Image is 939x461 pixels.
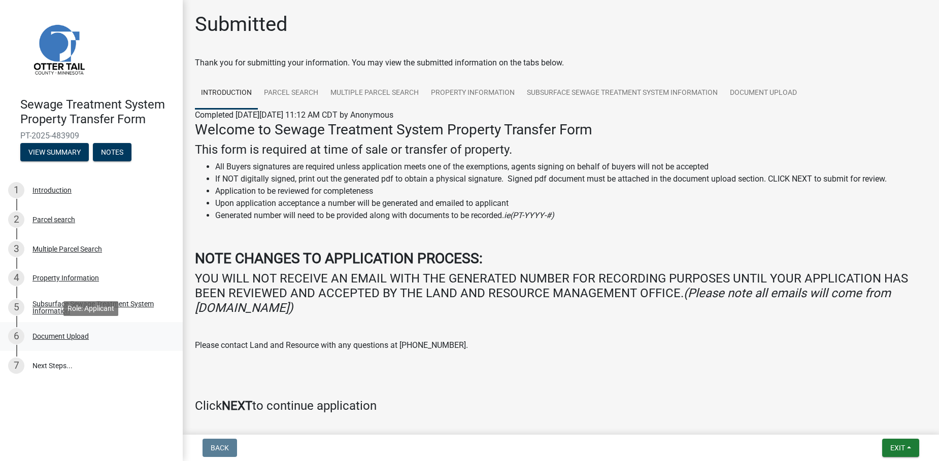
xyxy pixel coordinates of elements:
span: Back [211,444,229,452]
div: 1 [8,182,24,198]
div: Introduction [32,187,72,194]
span: PT-2025-483909 [20,131,162,140]
div: 5 [8,299,24,315]
p: Please contact Land and Resource with any questions at [PHONE_NUMBER]. [195,339,927,351]
span: Completed [DATE][DATE] 11:12 AM CDT by Anonymous [195,110,393,120]
i: (Please note all emails will come from [DOMAIN_NAME]) [195,286,891,315]
div: Property Information [32,274,99,281]
div: 6 [8,328,24,344]
a: Parcel search [258,77,324,110]
div: Document Upload [32,333,89,340]
div: 3 [8,241,24,257]
div: Subsurface Sewage Treatment System Information [32,300,166,314]
h1: Submitted [195,12,288,37]
li: Upon application acceptance a number will be generated and emailed to applicant [215,197,927,209]
span: Exit [890,444,905,452]
li: Application to be reviewed for completeness [215,185,927,197]
strong: NEXT [222,399,252,413]
div: Role: Applicant [63,301,118,316]
img: Otter Tail County, Minnesota [20,11,96,87]
li: All Buyers signatures are required unless application meets one of the exemptions, agents signing... [215,161,927,173]
a: Property Information [425,77,521,110]
button: Back [203,439,237,457]
a: Multiple Parcel Search [324,77,425,110]
div: Thank you for submitting your information. You may view the submitted information on the tabs below. [195,57,927,69]
h4: This form is required at time of sale or transfer of property. [195,143,927,157]
div: 2 [8,211,24,228]
button: View Summary [20,143,89,161]
wm-modal-confirm: Notes [93,149,131,157]
h4: Click to continue application [195,399,927,413]
div: Parcel search [32,216,75,223]
div: Multiple Parcel Search [32,245,102,253]
div: 4 [8,270,24,286]
wm-modal-confirm: Summary [20,149,89,157]
li: If NOT digitally signed, print out the generated pdf to obtain a physical signature. Signed pdf d... [215,173,927,185]
h4: YOU WILL NOT RECEIVE AN EMAIL WITH THE GENERATED NUMBER FOR RECORDING PURPOSES UNTIL YOUR APPLICA... [195,271,927,315]
a: Subsurface Sewage Treatment System Information [521,77,724,110]
button: Exit [882,439,919,457]
button: Notes [93,143,131,161]
h3: Welcome to Sewage Treatment System Property Transfer Form [195,121,927,138]
a: Document Upload [724,77,803,110]
i: ie(PT-YYYY-#) [504,210,554,220]
div: 7 [8,358,24,374]
strong: NOTE CHANGES TO APPLICATION PROCESS: [195,250,483,267]
h4: Sewage Treatment System Property Transfer Form [20,97,175,127]
a: Introduction [195,77,258,110]
li: Generated number will need to be provided along with documents to be recorded. [215,209,927,222]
